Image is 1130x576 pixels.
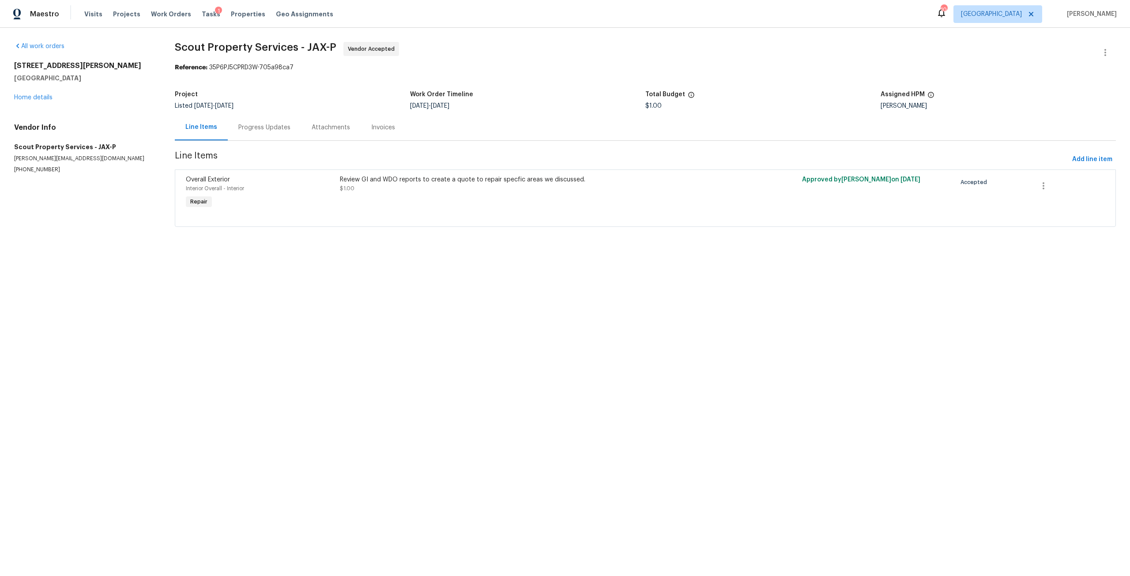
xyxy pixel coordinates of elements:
h5: Assigned HPM [881,91,925,98]
span: Projects [113,10,140,19]
span: Overall Exterior [186,177,230,183]
div: [PERSON_NAME] [881,103,1116,109]
h4: Vendor Info [14,123,154,132]
span: Tasks [202,11,220,17]
span: [DATE] [410,103,429,109]
span: $1.00 [340,186,354,191]
span: Line Items [175,151,1069,168]
span: Scout Property Services - JAX-P [175,42,336,53]
span: Interior Overall - Interior [186,186,244,191]
p: [PERSON_NAME][EMAIL_ADDRESS][DOMAIN_NAME] [14,155,154,162]
span: Approved by [PERSON_NAME] on [802,177,920,183]
div: 10 [941,5,947,14]
span: [PERSON_NAME] [1063,10,1117,19]
span: [DATE] [194,103,213,109]
div: Review GI and WDO reports to create a quote to repair specfic areas we discussed. [340,175,720,184]
h5: Project [175,91,198,98]
span: The hpm assigned to this work order. [927,91,934,103]
span: The total cost of line items that have been proposed by Opendoor. This sum includes line items th... [688,91,695,103]
b: Reference: [175,64,207,71]
div: Invoices [371,123,395,132]
div: Line Items [185,123,217,132]
span: Visits [84,10,102,19]
span: Vendor Accepted [348,45,398,53]
span: Properties [231,10,265,19]
span: Listed [175,103,234,109]
span: - [410,103,449,109]
h5: [GEOGRAPHIC_DATA] [14,74,154,83]
h2: [STREET_ADDRESS][PERSON_NAME] [14,61,154,70]
span: Maestro [30,10,59,19]
span: [DATE] [900,177,920,183]
div: Progress Updates [238,123,290,132]
span: - [194,103,234,109]
span: Repair [187,197,211,206]
span: [DATE] [431,103,449,109]
span: [DATE] [215,103,234,109]
span: Work Orders [151,10,191,19]
span: [GEOGRAPHIC_DATA] [961,10,1022,19]
span: $1.00 [645,103,662,109]
h5: Scout Property Services - JAX-P [14,143,154,151]
a: All work orders [14,43,64,49]
span: Geo Assignments [276,10,333,19]
div: 35P6PJ5CPRD3W-705a98ca7 [175,63,1116,72]
p: [PHONE_NUMBER] [14,166,154,173]
span: Accepted [960,178,991,187]
div: 1 [215,7,222,15]
div: Attachments [312,123,350,132]
span: Add line item [1072,154,1112,165]
a: Home details [14,94,53,101]
h5: Work Order Timeline [410,91,473,98]
h5: Total Budget [645,91,685,98]
button: Add line item [1069,151,1116,168]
